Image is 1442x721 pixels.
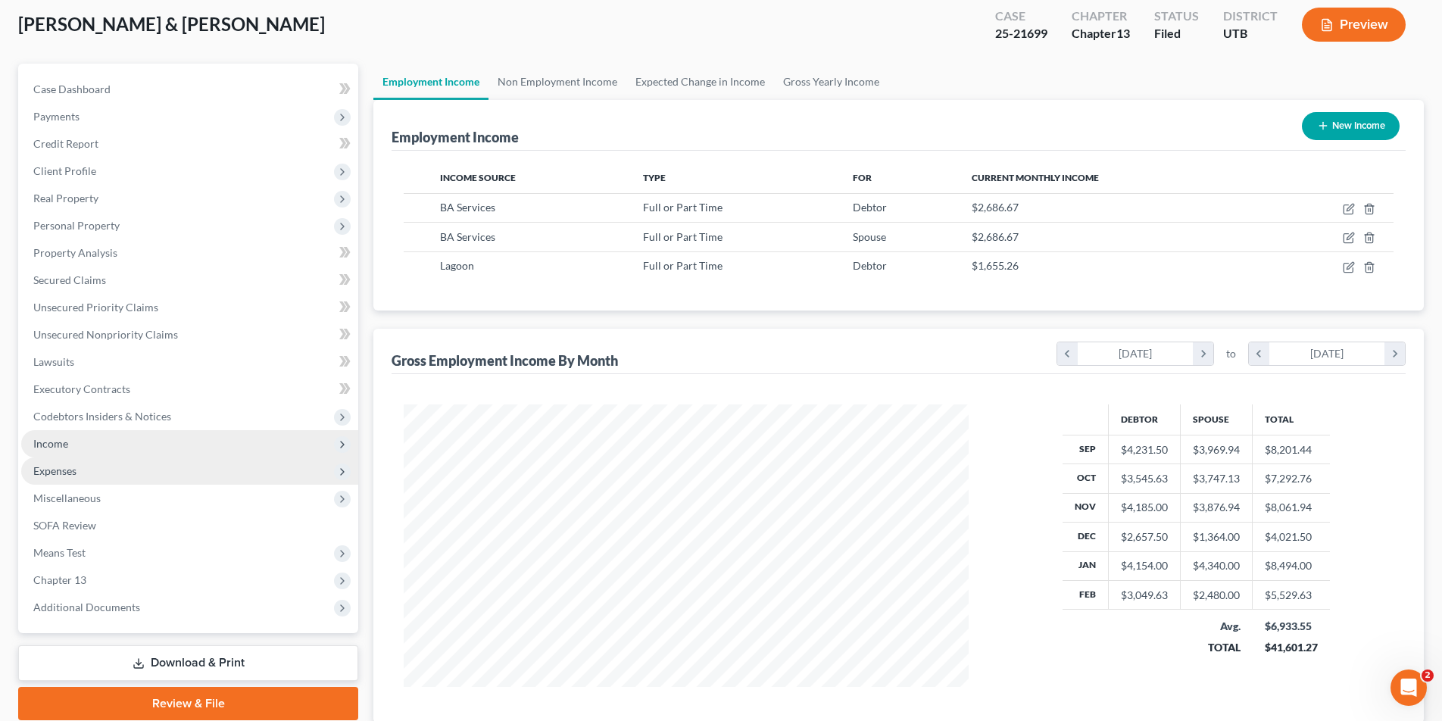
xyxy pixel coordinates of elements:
div: 25-21699 [995,25,1047,42]
a: Gross Yearly Income [774,64,888,100]
div: $1,364.00 [1193,529,1240,545]
td: $8,201.44 [1253,435,1330,463]
a: SOFA Review [21,512,358,539]
td: $4,021.50 [1253,523,1330,551]
div: $3,969.94 [1193,442,1240,457]
div: Chapter [1072,25,1130,42]
span: Current Monthly Income [972,172,1099,183]
span: Lagoon [440,259,474,272]
th: Nov [1063,493,1109,522]
div: $6,933.55 [1265,619,1318,634]
span: BA Services [440,230,495,243]
span: Full or Part Time [643,259,723,272]
td: $8,494.00 [1253,551,1330,580]
iframe: Intercom live chat [1390,669,1427,706]
span: Debtor [853,201,887,214]
span: Unsecured Priority Claims [33,301,158,314]
th: Oct [1063,464,1109,493]
th: Sep [1063,435,1109,463]
div: Avg. [1193,619,1241,634]
span: 2 [1422,669,1434,682]
span: $2,686.67 [972,230,1019,243]
div: Filed [1154,25,1199,42]
span: Additional Documents [33,601,140,613]
a: Executory Contracts [21,376,358,403]
span: Means Test [33,546,86,559]
div: TOTAL [1193,640,1241,655]
a: Download & Print [18,645,358,681]
span: Lawsuits [33,355,74,368]
span: $1,655.26 [972,259,1019,272]
span: Miscellaneous [33,492,101,504]
a: Secured Claims [21,267,358,294]
th: Spouse [1181,404,1253,435]
span: Codebtors Insiders & Notices [33,410,171,423]
th: Debtor [1109,404,1181,435]
div: $3,049.63 [1121,588,1168,603]
span: Credit Report [33,137,98,150]
span: Case Dashboard [33,83,111,95]
span: Type [643,172,666,183]
a: Expected Change in Income [626,64,774,100]
td: $5,529.63 [1253,581,1330,610]
span: Client Profile [33,164,96,177]
div: [DATE] [1269,342,1385,365]
a: Unsecured Nonpriority Claims [21,321,358,348]
a: Credit Report [21,130,358,158]
span: Unsecured Nonpriority Claims [33,328,178,341]
span: Personal Property [33,219,120,232]
div: $3,545.63 [1121,471,1168,486]
div: UTB [1223,25,1278,42]
div: [DATE] [1078,342,1194,365]
a: Review & File [18,687,358,720]
span: Expenses [33,464,76,477]
span: BA Services [440,201,495,214]
span: SOFA Review [33,519,96,532]
a: Non Employment Income [488,64,626,100]
span: Real Property [33,192,98,204]
a: Property Analysis [21,239,358,267]
span: [PERSON_NAME] & [PERSON_NAME] [18,13,325,35]
div: $3,747.13 [1193,471,1240,486]
div: $4,154.00 [1121,558,1168,573]
span: Income [33,437,68,450]
div: Status [1154,8,1199,25]
div: $2,480.00 [1193,588,1240,603]
span: Full or Part Time [643,230,723,243]
div: Chapter [1072,8,1130,25]
div: District [1223,8,1278,25]
span: Chapter 13 [33,573,86,586]
span: $2,686.67 [972,201,1019,214]
div: $4,231.50 [1121,442,1168,457]
i: chevron_left [1057,342,1078,365]
a: Employment Income [373,64,488,100]
div: Employment Income [392,128,519,146]
div: $41,601.27 [1265,640,1318,655]
button: Preview [1302,8,1406,42]
div: $4,185.00 [1121,500,1168,515]
i: chevron_right [1384,342,1405,365]
div: $3,876.94 [1193,500,1240,515]
a: Unsecured Priority Claims [21,294,358,321]
div: Case [995,8,1047,25]
div: $4,340.00 [1193,558,1240,573]
i: chevron_right [1193,342,1213,365]
span: Income Source [440,172,516,183]
span: Payments [33,110,80,123]
span: Spouse [853,230,886,243]
span: Full or Part Time [643,201,723,214]
span: to [1226,346,1236,361]
a: Case Dashboard [21,76,358,103]
td: $8,061.94 [1253,493,1330,522]
i: chevron_left [1249,342,1269,365]
span: Property Analysis [33,246,117,259]
span: Secured Claims [33,273,106,286]
button: New Income [1302,112,1400,140]
span: 13 [1116,26,1130,40]
div: $2,657.50 [1121,529,1168,545]
span: For [853,172,872,183]
span: Executory Contracts [33,382,130,395]
td: $7,292.76 [1253,464,1330,493]
span: Debtor [853,259,887,272]
th: Dec [1063,523,1109,551]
